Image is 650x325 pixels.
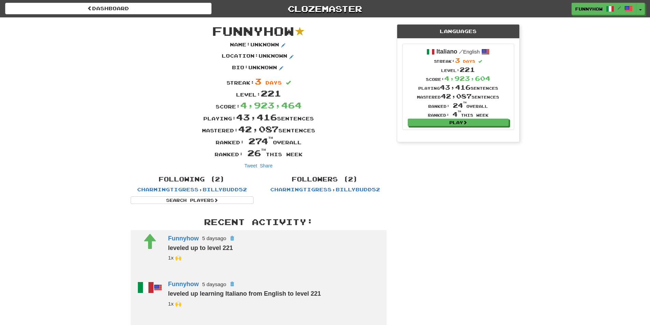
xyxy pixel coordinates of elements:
[230,41,287,49] p: Name : Unknown
[168,245,233,251] strong: leveled up to level 221
[453,102,466,109] span: 24
[232,64,285,72] p: Bio : Unknown
[202,235,226,241] small: 5 days ago
[202,281,226,287] small: 5 days ago
[126,173,259,204] div: ,
[168,235,199,241] a: Funnyhow
[455,57,460,64] span: 3
[436,48,457,55] strong: Italiano
[240,100,302,110] span: 4,923,464
[248,136,273,146] span: 274
[441,92,472,100] span: 42,087
[137,187,199,192] a: CharmingTigress
[244,163,257,168] a: Tweet
[572,3,636,15] a: Funnyhow /
[168,290,321,297] strong: leveled up learning Italiano from English to level 221
[126,111,392,123] div: Playing: sentences
[417,56,499,65] div: Streak:
[460,66,475,73] span: 221
[260,163,272,168] a: Share
[126,99,392,111] div: Score:
[417,65,499,74] div: Level:
[259,173,392,193] div: ,
[618,5,621,10] span: /
[131,196,254,204] a: Search Players
[247,148,266,158] span: 26
[417,83,499,92] div: Playing sentences
[458,110,461,113] sup: th
[126,147,392,159] div: Ranked: this week
[126,75,392,87] div: Streak:
[452,110,461,118] span: 4
[417,92,499,101] div: Mastered sentences
[270,187,332,192] a: CharmingTigress
[261,88,281,98] span: 221
[575,6,603,12] span: Funnyhow
[459,49,480,55] small: English
[212,24,294,38] span: Funnyhow
[459,48,463,55] span: /
[417,110,499,119] div: Ranked: this week
[222,3,428,15] a: Clozemaster
[5,3,212,14] a: Dashboard
[268,136,273,139] sup: th
[264,176,387,183] h4: Followers (2)
[408,119,509,126] a: Play
[238,124,278,134] span: 42,087
[126,135,392,147] div: Ranked: overall
[397,25,519,39] div: Languages
[168,301,182,307] small: CharmingTigress
[478,60,482,63] span: Streak includes today.
[236,112,277,122] span: 43,416
[255,76,261,86] span: 3
[336,187,380,192] a: billybudd52
[265,80,282,86] span: days
[440,84,471,91] span: 43,416
[168,281,199,287] a: Funnyhow
[417,101,499,110] div: Ranked: overall
[222,53,295,61] p: Location : Unknown
[126,87,392,99] div: Level:
[131,218,387,226] h3: Recent Activity:
[463,101,466,104] sup: th
[417,74,499,83] div: Score:
[203,187,247,192] a: billybudd52
[126,123,392,135] div: Mastered: sentences
[444,75,490,82] span: 4,923,604
[463,59,475,63] span: days
[131,176,254,183] h4: Following (2)
[168,255,182,261] small: CharmingTigress
[261,148,266,151] sup: th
